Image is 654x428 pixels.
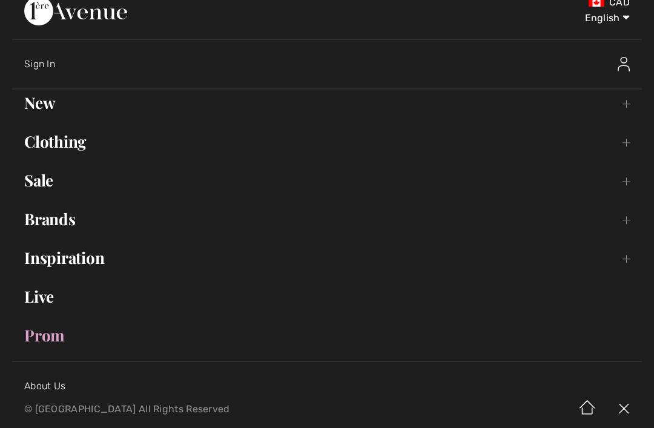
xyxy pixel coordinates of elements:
a: Sale [12,167,642,194]
img: Home [569,390,606,428]
span: Sign In [24,58,55,70]
p: © [GEOGRAPHIC_DATA] All Rights Reserved [24,405,385,413]
a: New [12,90,642,116]
img: X [606,390,642,428]
a: Brands [12,206,642,232]
a: About Us [24,380,65,392]
a: Live [12,283,642,310]
a: Inspiration [12,245,642,271]
a: Clothing [12,128,642,155]
a: Prom [12,322,642,349]
img: Sign In [618,57,630,71]
a: Sign InSign In [24,45,642,84]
